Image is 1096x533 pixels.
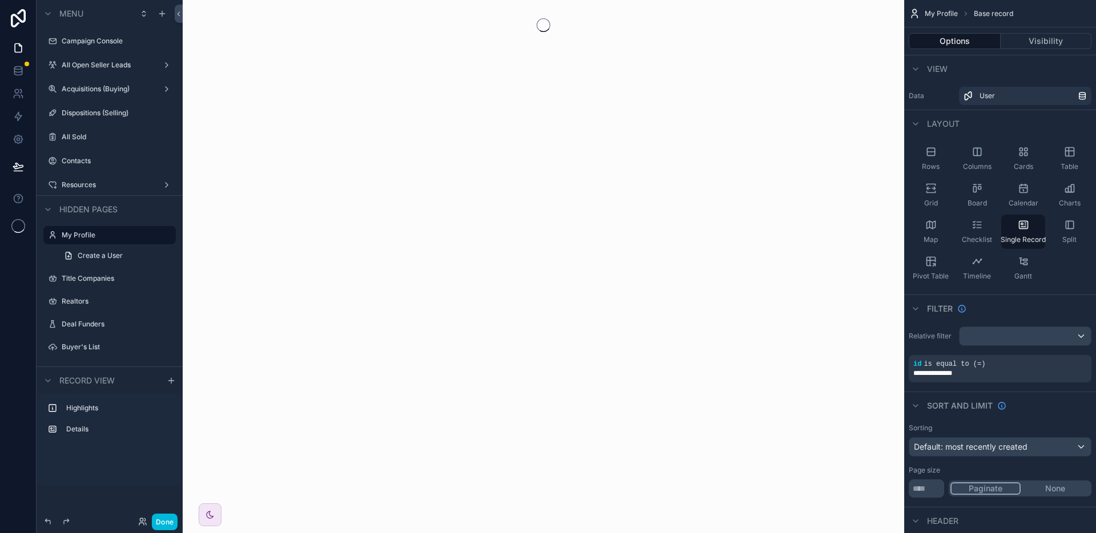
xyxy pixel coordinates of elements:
[66,425,167,434] label: Details
[909,178,953,212] button: Grid
[152,514,178,530] button: Done
[1061,162,1078,171] span: Table
[1021,482,1090,495] button: None
[980,91,995,100] span: User
[924,360,985,368] span: is equal to (=)
[62,132,169,142] label: All Sold
[62,108,169,118] label: Dispositions (Selling)
[57,247,176,265] a: Create a User
[78,251,123,260] span: Create a User
[62,60,153,70] label: All Open Seller Leads
[1001,178,1045,212] button: Calendar
[963,272,991,281] span: Timeline
[914,442,1027,451] span: Default: most recently created
[59,8,83,19] span: Menu
[1001,215,1045,249] button: Single Record
[62,180,153,189] label: Resources
[927,400,993,411] span: Sort And Limit
[909,215,953,249] button: Map
[922,162,940,171] span: Rows
[62,84,153,94] label: Acquisitions (Buying)
[962,235,992,244] span: Checklist
[66,403,167,413] label: Highlights
[1001,142,1045,176] button: Cards
[62,320,169,329] label: Deal Funders
[913,272,949,281] span: Pivot Table
[1014,272,1032,281] span: Gantt
[62,156,169,165] label: Contacts
[62,231,169,240] label: My Profile
[37,394,183,450] div: scrollable content
[62,37,169,46] label: Campaign Console
[62,342,169,352] label: Buyer's List
[1047,215,1091,249] button: Split
[924,199,938,208] span: Grid
[1009,199,1038,208] span: Calendar
[909,437,1091,457] button: Default: most recently created
[955,178,999,212] button: Board
[59,375,115,386] span: Record view
[909,466,940,475] label: Page size
[909,33,1001,49] button: Options
[59,204,118,215] span: Hidden pages
[1062,235,1077,244] span: Split
[1047,178,1091,212] button: Charts
[924,235,938,244] span: Map
[1014,162,1033,171] span: Cards
[955,142,999,176] button: Columns
[974,9,1013,18] span: Base record
[927,63,948,75] span: View
[62,297,169,306] label: Realtors
[963,162,992,171] span: Columns
[1001,33,1092,49] button: Visibility
[909,142,953,176] button: Rows
[62,274,169,283] label: Title Companies
[909,91,954,100] label: Data
[927,303,953,314] span: Filter
[925,9,958,18] span: My Profile
[909,251,953,285] button: Pivot Table
[968,199,987,208] span: Board
[913,360,921,368] span: id
[1047,142,1091,176] button: Table
[909,423,932,433] label: Sorting
[959,87,1091,105] a: User
[1059,199,1081,208] span: Charts
[927,118,960,130] span: Layout
[1001,251,1045,285] button: Gantt
[955,251,999,285] button: Timeline
[955,215,999,249] button: Checklist
[909,332,954,341] label: Relative filter
[950,482,1021,495] button: Paginate
[1001,235,1046,244] span: Single Record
